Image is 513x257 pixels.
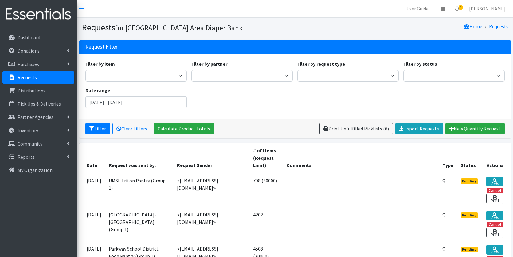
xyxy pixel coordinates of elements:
[2,98,74,110] a: Pick Ups & Deliveries
[464,2,511,15] a: [PERSON_NAME]
[85,44,118,50] h3: Request Filter
[461,212,478,218] span: Pending
[483,143,511,173] th: Actions
[18,154,35,160] p: Reports
[79,143,105,173] th: Date
[457,143,483,173] th: Status
[249,207,283,241] td: 4202
[115,23,243,32] small: for [GEOGRAPHIC_DATA] Area Diaper Bank
[2,45,74,57] a: Donations
[79,173,105,207] td: [DATE]
[439,143,457,173] th: Type
[2,124,74,137] a: Inventory
[173,173,250,207] td: <[EMAIL_ADDRESS][DOMAIN_NAME]>
[18,101,61,107] p: Pick Ups & Deliveries
[486,194,503,203] a: Print
[450,2,464,15] a: 5
[2,151,74,163] a: Reports
[401,2,433,15] a: User Guide
[459,5,463,10] span: 5
[173,207,250,241] td: <[EMAIL_ADDRESS][DOMAIN_NAME]>
[489,23,508,29] a: Requests
[82,22,293,33] h1: Requests
[442,177,446,184] abbr: Quantity
[2,111,74,123] a: Partner Agencies
[2,84,74,97] a: Distributions
[85,96,187,108] input: January 1, 2011 - December 31, 2011
[486,211,503,220] a: View
[2,164,74,176] a: My Organization
[464,23,482,29] a: Home
[2,71,74,84] a: Requests
[18,88,45,94] p: Distributions
[442,246,446,252] abbr: Quantity
[442,212,446,218] abbr: Quantity
[461,178,478,184] span: Pending
[18,48,40,54] p: Donations
[2,31,74,44] a: Dashboard
[191,60,227,68] label: Filter by partner
[2,138,74,150] a: Community
[403,60,437,68] label: Filter by status
[2,58,74,70] a: Purchases
[18,167,53,173] p: My Organization
[2,4,74,25] img: HumanEssentials
[445,123,505,134] a: New Quantity Request
[105,143,173,173] th: Request was sent by:
[486,177,503,186] a: View
[173,143,250,173] th: Request Sender
[154,123,214,134] a: Calculate Product Totals
[249,143,283,173] th: # of Items (Request Limit)
[487,222,503,227] button: Cancel
[18,61,39,67] p: Purchases
[395,123,443,134] a: Export Requests
[18,74,37,80] p: Requests
[112,123,151,134] a: Clear Filters
[487,188,503,193] button: Cancel
[461,247,478,252] span: Pending
[319,123,393,134] a: Print Unfulfilled Picklists (6)
[18,141,42,147] p: Community
[105,173,173,207] td: UMSL Triton Pantry (Group 1)
[486,228,503,237] a: Print
[85,87,110,94] label: Date range
[85,123,110,134] button: Filter
[18,114,53,120] p: Partner Agencies
[85,60,115,68] label: Filter by item
[18,34,40,41] p: Dashboard
[18,127,38,134] p: Inventory
[249,173,283,207] td: 708 (30000)
[105,207,173,241] td: [GEOGRAPHIC_DATA]-[GEOGRAPHIC_DATA] (Group 1)
[79,207,105,241] td: [DATE]
[283,143,438,173] th: Comments
[297,60,345,68] label: Filter by request type
[486,245,503,255] a: View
